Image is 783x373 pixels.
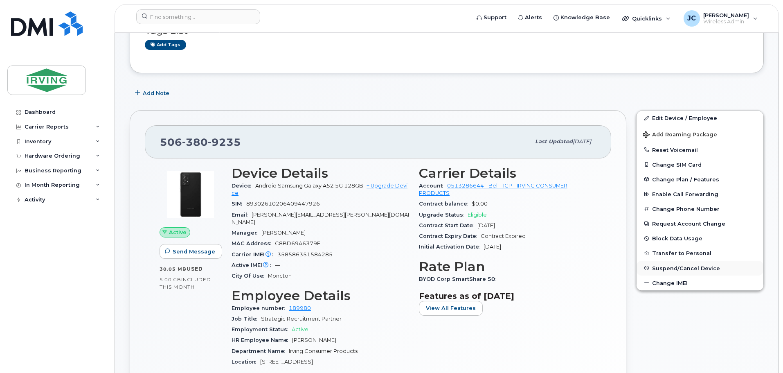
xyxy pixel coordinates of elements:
div: John Cameron [678,10,763,27]
span: Location [232,359,260,365]
span: Add Roaming Package [643,131,717,139]
span: Last updated [535,138,573,145]
span: Moncton [268,273,292,279]
span: Department Name [232,348,289,354]
span: Irving Consumer Products [289,348,358,354]
span: [PERSON_NAME][EMAIL_ADDRESS][PERSON_NAME][DOMAIN_NAME] [232,212,409,225]
span: [PERSON_NAME] [292,337,336,343]
div: Quicklinks [616,10,676,27]
span: Employee number [232,305,289,311]
span: Quicklinks [632,15,662,22]
span: MAC Address [232,240,275,246]
span: Initial Activation Date [419,244,484,250]
span: Eligible [468,212,487,218]
button: Add Note [130,86,176,100]
span: Contract Start Date [419,222,477,228]
button: Transfer to Personal [637,246,763,260]
span: Wireless Admin [703,18,749,25]
span: 358586351584285 [277,251,333,258]
img: image20231002-3703462-2e78ka.jpeg [166,170,215,219]
span: Device [232,183,255,189]
button: Reset Voicemail [637,142,763,157]
h3: Features as of [DATE] [419,291,596,301]
span: Employment Status [232,326,292,332]
button: Change Phone Number [637,201,763,216]
span: 30.05 MB [160,266,187,272]
span: 5.00 GB [160,277,181,283]
span: used [187,266,203,272]
span: [STREET_ADDRESS] [260,359,313,365]
span: Upgrade Status [419,212,468,218]
span: [DATE] [573,138,591,145]
span: — [275,262,280,268]
input: Find something... [136,9,260,24]
h3: Employee Details [232,288,409,303]
span: 380 [182,136,208,148]
span: [PERSON_NAME] [261,230,306,236]
span: Active [292,326,308,332]
button: Send Message [160,244,222,259]
span: Email [232,212,252,218]
span: Alerts [525,14,542,22]
span: City Of Use [232,273,268,279]
span: Contract balance [419,201,472,207]
a: Support [471,9,512,26]
span: included this month [160,276,211,290]
span: 506 [160,136,241,148]
button: Change SIM Card [637,157,763,172]
button: Request Account Change [637,216,763,231]
span: C8BD69A6379F [275,240,320,246]
span: Contract Expired [481,233,526,239]
span: [DATE] [484,244,501,250]
span: SIM [232,201,246,207]
button: Change IMEI [637,276,763,290]
span: JC [687,14,696,23]
span: Android Samsung Galaxy A52 5G 128GB [255,183,363,189]
span: Carrier IMEI [232,251,277,258]
span: [DATE] [477,222,495,228]
button: Suspend/Cancel Device [637,261,763,276]
span: Knowledge Base [560,14,610,22]
button: Add Roaming Package [637,126,763,142]
span: HR Employee Name [232,337,292,343]
a: Knowledge Base [548,9,616,26]
span: Change Plan / Features [652,176,719,182]
span: Job Title [232,316,261,322]
a: Edit Device / Employee [637,111,763,125]
span: BYOD Corp SmartShare 50 [419,276,500,282]
button: Change Plan / Features [637,172,763,187]
span: [PERSON_NAME] [703,12,749,18]
span: Strategic Recruitment Partner [261,316,342,322]
a: Add tags [145,40,186,50]
a: Alerts [512,9,548,26]
span: Send Message [173,248,215,255]
span: Enable Call Forwarding [652,191,718,197]
span: Support [484,14,506,22]
span: Contract Expiry Date [419,233,481,239]
h3: Carrier Details [419,166,596,181]
h3: Rate Plan [419,259,596,274]
span: 9235 [208,136,241,148]
span: Active [169,228,187,236]
button: Block Data Usage [637,231,763,246]
button: Enable Call Forwarding [637,187,763,201]
span: View All Features [426,304,476,312]
span: Manager [232,230,261,236]
span: Account [419,183,447,189]
span: 89302610206409447926 [246,201,320,207]
h3: Device Details [232,166,409,181]
span: $0.00 [472,201,488,207]
span: Add Note [143,89,169,97]
h3: Tags List [145,26,749,36]
span: Active IMEI [232,262,275,268]
a: 189980 [289,305,311,311]
span: Suspend/Cancel Device [652,265,720,271]
button: View All Features [419,301,483,316]
a: 0513286644 - Bell - ICP - IRVING CONSUMER PRODUCTS [419,183,567,196]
